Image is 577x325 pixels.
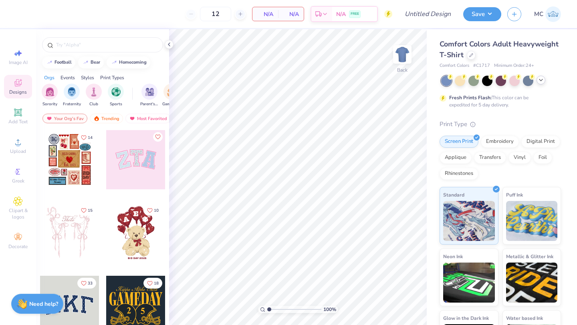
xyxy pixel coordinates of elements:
[162,84,181,107] button: filter button
[162,84,181,107] div: filter for Game Day
[140,84,159,107] button: filter button
[440,168,478,180] div: Rhinestones
[534,10,543,19] span: MC
[42,84,58,107] button: filter button
[257,10,273,18] span: N/A
[440,120,561,129] div: Print Type
[443,191,464,199] span: Standard
[78,56,104,68] button: bear
[397,66,408,74] div: Back
[100,74,124,81] div: Print Types
[10,148,26,154] span: Upload
[162,101,181,107] span: Game Day
[88,136,93,140] span: 14
[55,41,158,49] input: Try "Alpha"
[45,87,54,96] img: Sorority Image
[154,209,159,213] span: 10
[42,114,87,123] div: Your Org's Fav
[440,152,472,164] div: Applique
[86,84,102,107] button: filter button
[533,152,552,164] div: Foil
[145,87,154,96] img: Parent's Weekend Image
[67,87,76,96] img: Fraternity Image
[54,60,72,64] div: football
[29,300,58,308] strong: Need help?
[200,7,231,21] input: – –
[77,132,96,143] button: Like
[506,201,558,241] img: Puff Ink
[440,39,559,60] span: Comfort Colors Adult Heavyweight T-Shirt
[93,116,100,121] img: trending.gif
[140,101,159,107] span: Parent's Weekend
[110,101,122,107] span: Sports
[129,116,135,121] img: most_fav.gif
[394,46,410,62] img: Back
[443,201,495,241] img: Standard
[463,7,501,21] button: Save
[46,60,53,65] img: trend_line.gif
[42,56,75,68] button: football
[44,74,54,81] div: Orgs
[46,116,52,121] img: most_fav.gif
[42,84,58,107] div: filter for Sorority
[77,205,96,216] button: Like
[474,152,506,164] div: Transfers
[153,132,163,142] button: Like
[61,74,75,81] div: Events
[506,191,523,199] span: Puff Ink
[506,263,558,303] img: Metallic & Glitter Ink
[125,114,171,123] div: Most Favorited
[449,94,548,108] div: This color can be expedited for 5 day delivery.
[443,314,489,322] span: Glow in the Dark Ink
[443,252,463,261] span: Neon Ink
[63,84,81,107] div: filter for Fraternity
[63,84,81,107] button: filter button
[143,205,162,216] button: Like
[63,101,81,107] span: Fraternity
[336,10,346,18] span: N/A
[88,209,93,213] span: 15
[111,87,121,96] img: Sports Image
[521,136,560,148] div: Digital Print
[81,74,94,81] div: Styles
[449,94,492,101] strong: Fresh Prints Flash:
[88,281,93,285] span: 33
[108,84,124,107] button: filter button
[481,136,519,148] div: Embroidery
[119,60,147,64] div: homecoming
[323,306,336,313] span: 100 %
[107,56,150,68] button: homecoming
[89,101,98,107] span: Club
[12,178,24,184] span: Greek
[534,6,561,22] a: MC
[111,60,117,65] img: trend_line.gif
[9,59,28,66] span: Image AI
[351,11,359,17] span: FREE
[154,281,159,285] span: 18
[443,263,495,303] img: Neon Ink
[440,136,478,148] div: Screen Print
[508,152,531,164] div: Vinyl
[506,252,553,261] span: Metallic & Glitter Ink
[545,6,561,22] img: Maddy Clark
[42,101,57,107] span: Sorority
[90,114,123,123] div: Trending
[167,87,176,96] img: Game Day Image
[140,84,159,107] div: filter for Parent's Weekend
[91,60,100,64] div: bear
[283,10,299,18] span: N/A
[8,118,28,125] span: Add Text
[440,62,469,69] span: Comfort Colors
[108,84,124,107] div: filter for Sports
[77,278,96,289] button: Like
[473,62,490,69] span: # C1717
[143,278,162,289] button: Like
[398,6,457,22] input: Untitled Design
[8,243,28,250] span: Decorate
[83,60,89,65] img: trend_line.gif
[506,314,543,322] span: Water based Ink
[89,87,98,96] img: Club Image
[494,62,534,69] span: Minimum Order: 24 +
[9,89,27,95] span: Designs
[4,207,32,220] span: Clipart & logos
